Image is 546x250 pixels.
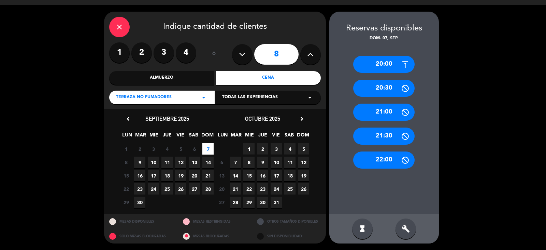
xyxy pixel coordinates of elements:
span: 22 [120,183,132,195]
span: 5 [298,143,309,155]
span: 9 [257,157,268,168]
span: 29 [243,197,255,208]
div: 20:30 [353,80,415,97]
span: MAR [230,131,242,142]
div: 22:00 [353,152,415,169]
span: 15 [243,170,255,181]
span: 14 [230,170,241,181]
div: SIN DISPONIBILIDAD [252,229,326,244]
div: Reservas disponibles [329,22,439,35]
label: 4 [176,42,196,63]
div: 21:30 [353,128,415,145]
span: 31 [271,197,282,208]
span: 16 [257,170,268,181]
span: LUN [217,131,228,142]
span: octubre 2025 [245,115,280,122]
span: 5 [175,143,186,155]
span: MAR [135,131,146,142]
div: MESAS DISPONIBLES [104,214,178,229]
span: 13 [189,157,200,168]
span: Terraza no Fumadores [116,94,172,101]
span: 29 [120,197,132,208]
span: SAB [188,131,199,142]
span: 23 [257,183,268,195]
span: 4 [284,143,296,155]
span: 9 [134,157,145,168]
span: 27 [189,183,200,195]
span: 10 [271,157,282,168]
div: SOLO MESAS BLOQUEADAS [104,229,178,244]
span: 13 [216,170,227,181]
span: 30 [257,197,268,208]
span: 30 [134,197,145,208]
span: 3 [148,143,159,155]
span: 1 [243,143,255,155]
span: JUE [257,131,268,142]
span: DOM [297,131,308,142]
div: Cena [216,71,321,85]
div: dom. 07, sep. [329,35,439,42]
span: 6 [189,143,200,155]
span: 20 [189,170,200,181]
div: Indique cantidad de clientes [109,17,321,37]
span: 2 [257,143,268,155]
span: 2 [134,143,145,155]
span: MIE [148,131,159,142]
span: 21 [202,170,214,181]
span: 15 [120,170,132,181]
span: 7 [202,143,214,155]
span: 7 [230,157,241,168]
div: MESAS BLOQUEADAS [178,229,252,244]
i: arrow_drop_down [200,93,208,102]
span: septiembre 2025 [145,115,189,122]
span: JUE [161,131,173,142]
span: 28 [230,197,241,208]
span: 14 [202,157,214,168]
span: 26 [175,183,186,195]
div: Almuerzo [109,71,214,85]
span: 25 [284,183,296,195]
span: 22 [243,183,255,195]
span: LUN [121,131,133,142]
i: build [402,225,410,233]
span: 12 [175,157,186,168]
div: ó [203,42,225,66]
span: 23 [134,183,145,195]
span: 28 [202,183,214,195]
span: 3 [271,143,282,155]
span: 6 [216,157,227,168]
span: 11 [284,157,296,168]
span: 1 [120,143,132,155]
span: 21 [230,183,241,195]
span: 19 [175,170,186,181]
span: 18 [161,170,173,181]
span: SAB [284,131,295,142]
span: DOM [201,131,213,142]
span: 19 [298,170,309,181]
span: 10 [148,157,159,168]
span: 20 [216,183,227,195]
span: 18 [284,170,296,181]
span: 4 [161,143,173,155]
span: 11 [161,157,173,168]
span: Todas las experiencias [222,94,278,101]
span: 17 [148,170,159,181]
span: 8 [120,157,132,168]
span: 25 [161,183,173,195]
div: MESAS RESTRINGIDAS [178,214,252,229]
span: 17 [271,170,282,181]
div: 20:00 [353,56,415,73]
span: 12 [298,157,309,168]
span: 24 [271,183,282,195]
i: close [115,23,124,31]
i: arrow_drop_down [306,93,314,102]
span: VIE [175,131,186,142]
span: 27 [216,197,227,208]
span: 8 [243,157,255,168]
i: hourglass_full [358,225,367,233]
label: 2 [131,42,152,63]
span: 26 [298,183,309,195]
div: 21:00 [353,104,415,121]
div: OTROS TAMAÑOS DIPONIBLES [252,214,326,229]
i: chevron_right [298,115,305,122]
